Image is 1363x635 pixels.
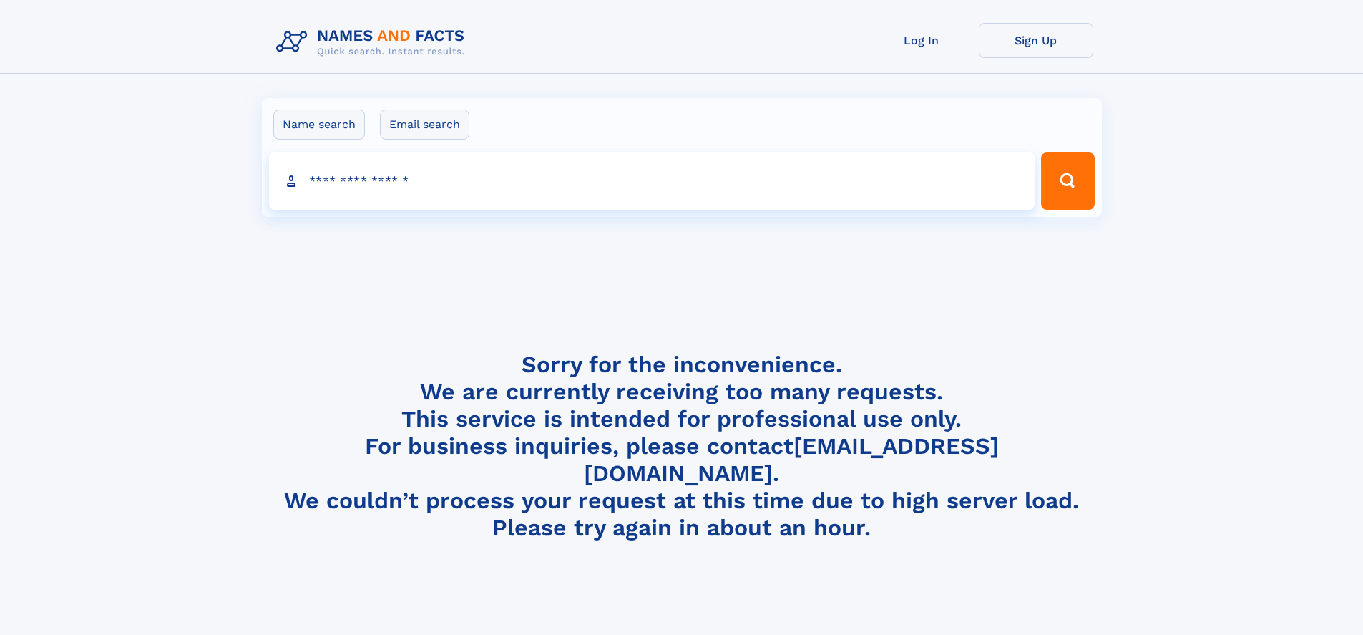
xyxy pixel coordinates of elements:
[380,110,469,140] label: Email search
[979,23,1093,58] a: Sign Up
[270,23,477,62] img: Logo Names and Facts
[1041,152,1094,210] button: Search Button
[270,351,1093,542] h4: Sorry for the inconvenience. We are currently receiving too many requests. This service is intend...
[273,110,365,140] label: Name search
[864,23,979,58] a: Log In
[269,152,1035,210] input: search input
[584,432,999,487] a: [EMAIL_ADDRESS][DOMAIN_NAME]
